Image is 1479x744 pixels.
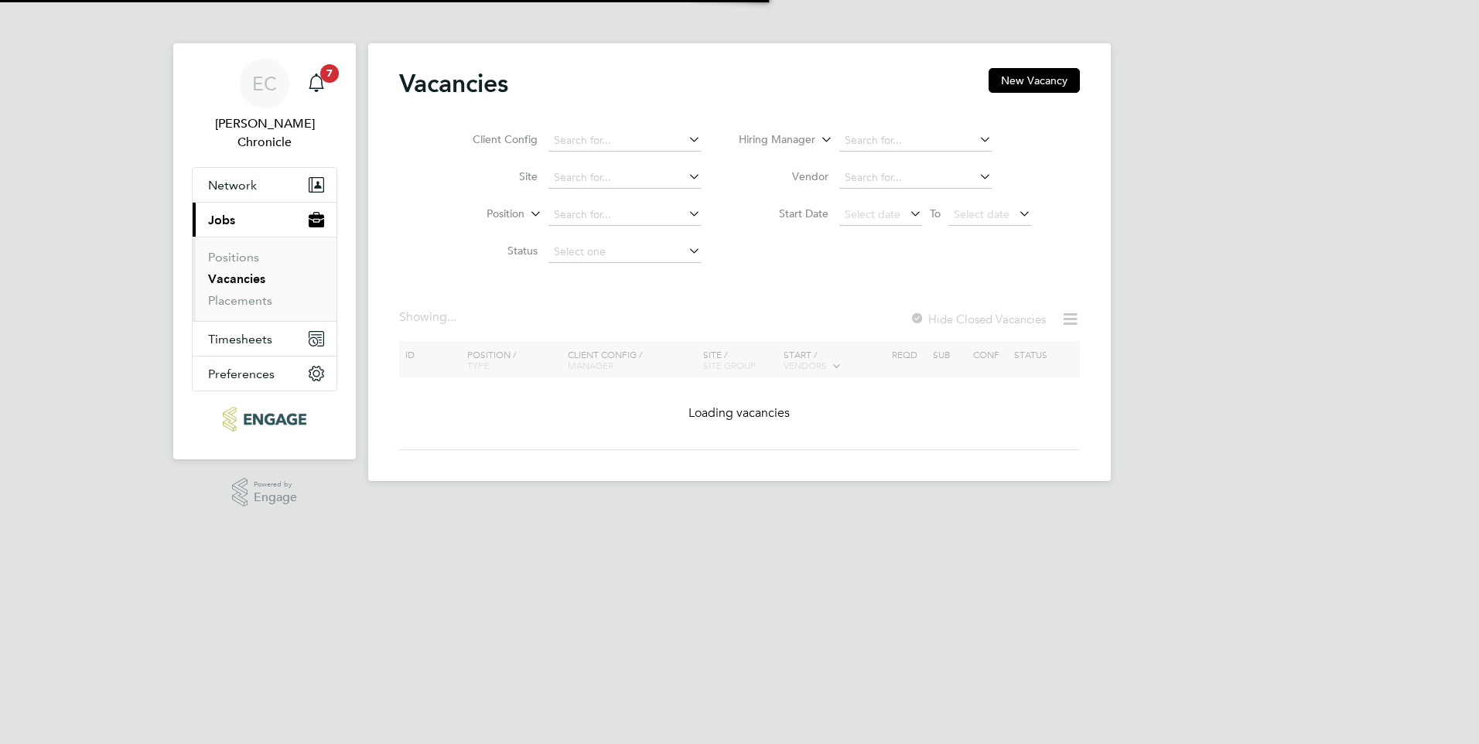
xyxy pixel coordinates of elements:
[839,167,992,189] input: Search for...
[208,178,257,193] span: Network
[839,130,992,152] input: Search for...
[399,309,459,326] div: Showing
[254,491,297,504] span: Engage
[208,213,235,227] span: Jobs
[192,59,337,152] a: EC[PERSON_NAME] Chronicle
[193,168,336,202] button: Network
[548,241,701,263] input: Select one
[208,271,265,286] a: Vacancies
[449,132,538,146] label: Client Config
[173,43,356,459] nav: Main navigation
[845,207,900,221] span: Select date
[436,206,524,222] label: Position
[449,169,538,183] label: Site
[193,322,336,356] button: Timesheets
[989,68,1080,93] button: New Vacancy
[447,309,456,325] span: ...
[548,130,701,152] input: Search for...
[193,357,336,391] button: Preferences
[208,250,259,264] a: Positions
[320,64,339,83] span: 7
[548,204,701,226] input: Search for...
[223,407,306,432] img: ncclondon-logo-retina.png
[193,237,336,321] div: Jobs
[208,367,275,381] span: Preferences
[548,167,701,189] input: Search for...
[254,478,297,491] span: Powered by
[192,114,337,152] span: Evelyn Chronicle
[193,203,336,237] button: Jobs
[232,478,298,507] a: Powered byEngage
[301,59,332,108] a: 7
[208,332,272,346] span: Timesheets
[399,68,508,99] h2: Vacancies
[208,293,272,308] a: Placements
[726,132,815,148] label: Hiring Manager
[925,203,945,224] span: To
[449,244,538,258] label: Status
[192,407,337,432] a: Go to home page
[739,206,828,220] label: Start Date
[252,73,277,94] span: EC
[910,312,1046,326] label: Hide Closed Vacancies
[954,207,1009,221] span: Select date
[739,169,828,183] label: Vendor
